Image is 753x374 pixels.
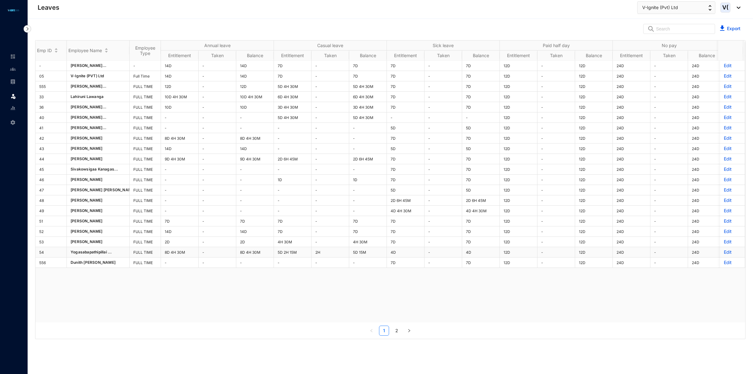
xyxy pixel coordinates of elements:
input: Search [656,24,711,34]
td: - [312,71,349,81]
img: report-unselected.e6a6b4230fc7da01f883.svg [10,105,16,111]
td: - [349,164,387,175]
td: - [650,144,688,154]
td: 7D [274,61,312,71]
td: 41 [35,123,67,133]
td: FULL TIME [130,164,161,175]
td: 5D [387,144,425,154]
img: settings-unselected.1febfda315e6e19643a1.svg [10,120,16,125]
td: 12D [500,175,537,185]
td: - [161,164,199,175]
td: 3D 4H 30M [349,102,387,112]
td: 2D 6H 45M [349,154,387,164]
td: 1D [349,175,387,185]
th: Employee Type [130,41,161,61]
td: - [236,185,274,195]
td: 24D [613,81,650,92]
td: 45 [35,164,67,175]
span: [PERSON_NAME]... [71,125,106,130]
td: - [199,112,236,123]
td: 5D [387,123,425,133]
td: - [650,175,688,185]
td: - [312,92,349,102]
img: blue-download.5ef7b2b032fd340530a27f4ceaf19358.svg [720,25,724,31]
a: Export [727,26,740,31]
td: 24D [688,71,726,81]
td: 12D [575,92,613,102]
th: Balance [236,51,274,61]
td: - [650,112,688,123]
td: - [537,81,575,92]
li: Contacts [5,63,20,75]
span: V( [722,5,729,10]
td: 9D 4H 30M [161,154,199,164]
td: 6D 4H 30M [349,92,387,102]
td: Full Time [130,71,161,81]
th: Emp ID [35,41,67,61]
td: - [537,102,575,112]
td: 24D [688,144,726,154]
span: [PERSON_NAME]... [71,63,106,68]
td: 40 [35,112,67,123]
td: - [312,123,349,133]
td: - [312,144,349,154]
td: 42 [35,133,67,144]
td: - [425,71,462,81]
p: [PERSON_NAME] [71,135,125,141]
td: 12D [500,123,537,133]
td: 12D [500,81,537,92]
td: FULL TIME [130,175,161,185]
td: - [462,112,500,123]
td: 5D 4H 30M [274,81,312,92]
p: Edit [724,83,741,89]
p: Edit [724,125,741,131]
td: - [161,123,199,133]
td: 14D [161,71,199,81]
p: Edit [724,94,741,100]
p: Edit [724,156,741,162]
td: 47 [35,185,67,195]
td: 24D [688,102,726,112]
td: FULL TIME [130,133,161,144]
td: FULL TIME [130,185,161,195]
span: Employee Name [68,48,102,53]
th: Casual leave [274,41,387,51]
td: - [312,185,349,195]
td: - [199,185,236,195]
td: FULL TIME [130,81,161,92]
span: [PERSON_NAME]... [71,84,106,89]
li: Reports [5,102,20,114]
p: Edit [724,73,741,79]
td: 12D [575,81,613,92]
th: Taken [425,51,462,61]
td: 12D [500,71,537,81]
td: 36 [35,102,67,112]
td: 24D [688,112,726,123]
li: Next Page [404,326,414,336]
td: 24D [613,133,650,144]
td: 7D [387,164,425,175]
td: - [425,154,462,164]
td: 12D [575,102,613,112]
span: Sivakowsigaa Kanagas... [71,167,118,171]
span: left [370,329,373,333]
th: Balance [349,51,387,61]
td: 12D [575,154,613,164]
td: - [312,102,349,112]
td: 12D [500,133,537,144]
th: Entitlement [613,51,650,61]
td: - [199,92,236,102]
td: 14D [236,61,274,71]
td: - [199,164,236,175]
td: 12D [500,164,537,175]
th: Entitlement [274,51,312,61]
p: [PERSON_NAME] [71,176,125,183]
td: 24D [613,92,650,102]
li: 2 [392,326,402,336]
span: [PERSON_NAME]... [71,115,106,120]
td: - [387,112,425,123]
td: 8D 4H 30M [161,133,199,144]
img: leave.99b8a76c7fa76a53782d.svg [10,93,16,99]
td: - [425,175,462,185]
td: 24D [613,71,650,81]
